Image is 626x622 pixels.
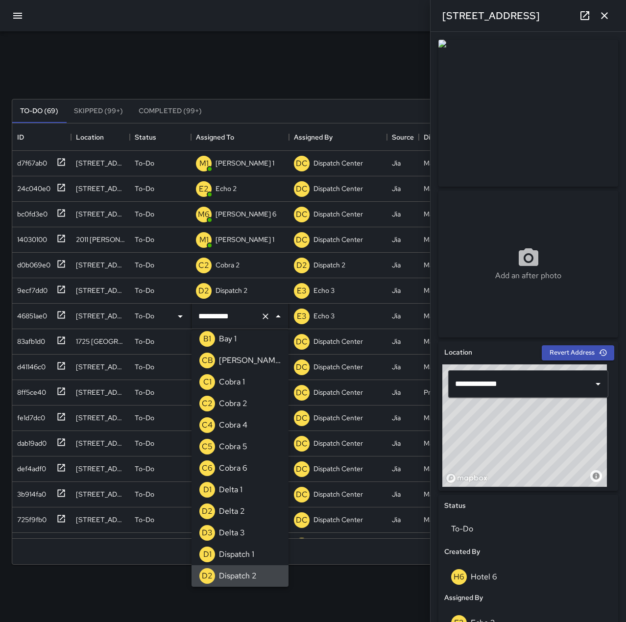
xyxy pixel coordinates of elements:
[313,438,363,448] p: Dispatch Center
[313,311,335,321] p: Echo 3
[76,209,125,219] div: 1728 Franklin Street
[13,460,46,474] div: def4adf0
[13,256,50,270] div: d0b069e0
[76,158,125,168] div: 1940 Webster Street
[219,570,257,582] p: Dispatch 2
[216,286,247,295] p: Dispatch 2
[216,184,237,193] p: Echo 2
[135,387,154,397] p: To-Do
[294,123,333,151] div: Assigned By
[392,123,414,151] div: Source
[424,362,463,372] div: Maintenance
[76,260,125,270] div: 416 25th Street
[191,123,289,151] div: Assigned To
[135,515,154,525] p: To-Do
[313,336,363,346] p: Dispatch Center
[219,333,237,345] p: Bay 1
[130,123,191,151] div: Status
[297,311,307,322] p: E3
[313,413,363,423] p: Dispatch Center
[259,310,272,323] button: Clear
[12,99,66,123] button: To-Do (69)
[392,158,401,168] div: Jia
[392,235,401,244] div: Jia
[392,515,401,525] div: Jia
[71,123,130,151] div: Location
[13,282,48,295] div: 9ecf7dd0
[313,286,335,295] p: Echo 3
[76,311,125,321] div: 489 8th Street
[313,387,363,397] p: Dispatch Center
[198,285,209,297] p: D2
[13,307,47,321] div: 46851ae0
[76,184,125,193] div: 1720 Telegraph Avenue
[76,387,125,397] div: 1739 Broadway
[296,158,308,169] p: DC
[198,260,209,271] p: C2
[135,260,154,270] p: To-Do
[296,514,308,526] p: DC
[392,260,401,270] div: Jia
[76,413,125,423] div: 337 19th Street
[392,209,401,219] div: Jia
[12,123,71,151] div: ID
[219,376,245,388] p: Cobra 1
[76,464,125,474] div: 2545 Broadway
[199,158,209,169] p: M1
[66,99,131,123] button: Skipped (99+)
[76,235,125,244] div: 2011 Webster Street
[424,336,463,346] div: Maintenance
[392,464,401,474] div: Jia
[296,260,307,271] p: D2
[424,184,463,193] div: Maintenance
[76,336,125,346] div: 1725 Broadway
[196,123,234,151] div: Assigned To
[76,362,125,372] div: 377 15th Street
[424,515,463,525] div: Maintenance
[13,180,50,193] div: 24c040e0
[202,527,213,539] p: D3
[135,362,154,372] p: To-Do
[296,438,308,450] p: DC
[296,387,308,399] p: DC
[219,505,245,517] p: Delta 2
[76,489,125,499] div: 1731 Franklin Street
[13,409,45,423] div: fe1d7dc0
[313,235,363,244] p: Dispatch Center
[424,158,463,168] div: Maintenance
[135,158,154,168] p: To-Do
[216,235,274,244] p: [PERSON_NAME] 1
[76,123,104,151] div: Location
[297,285,307,297] p: E3
[13,154,47,168] div: d7f67ab0
[289,123,387,151] div: Assigned By
[202,398,213,409] p: C2
[296,234,308,246] p: DC
[424,260,463,270] div: Maintenance
[392,311,401,321] div: Jia
[13,231,47,244] div: 14030100
[392,286,401,295] div: Jia
[202,441,213,453] p: C5
[424,464,463,474] div: Maintenance
[13,333,45,346] div: 83afb1d0
[216,158,274,168] p: [PERSON_NAME] 1
[202,505,213,517] p: D2
[219,441,247,453] p: Cobra 5
[219,419,247,431] p: Cobra 4
[313,158,363,168] p: Dispatch Center
[424,489,463,499] div: Maintenance
[202,462,213,474] p: C6
[296,183,308,195] p: DC
[313,515,363,525] p: Dispatch Center
[203,376,212,388] p: C1
[135,413,154,423] p: To-Do
[17,123,24,151] div: ID
[13,511,47,525] div: 725f9fb0
[199,234,209,246] p: M1
[135,464,154,474] p: To-Do
[135,438,154,448] p: To-Do
[392,489,401,499] div: Jia
[198,209,210,220] p: M6
[13,358,46,372] div: d41146c0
